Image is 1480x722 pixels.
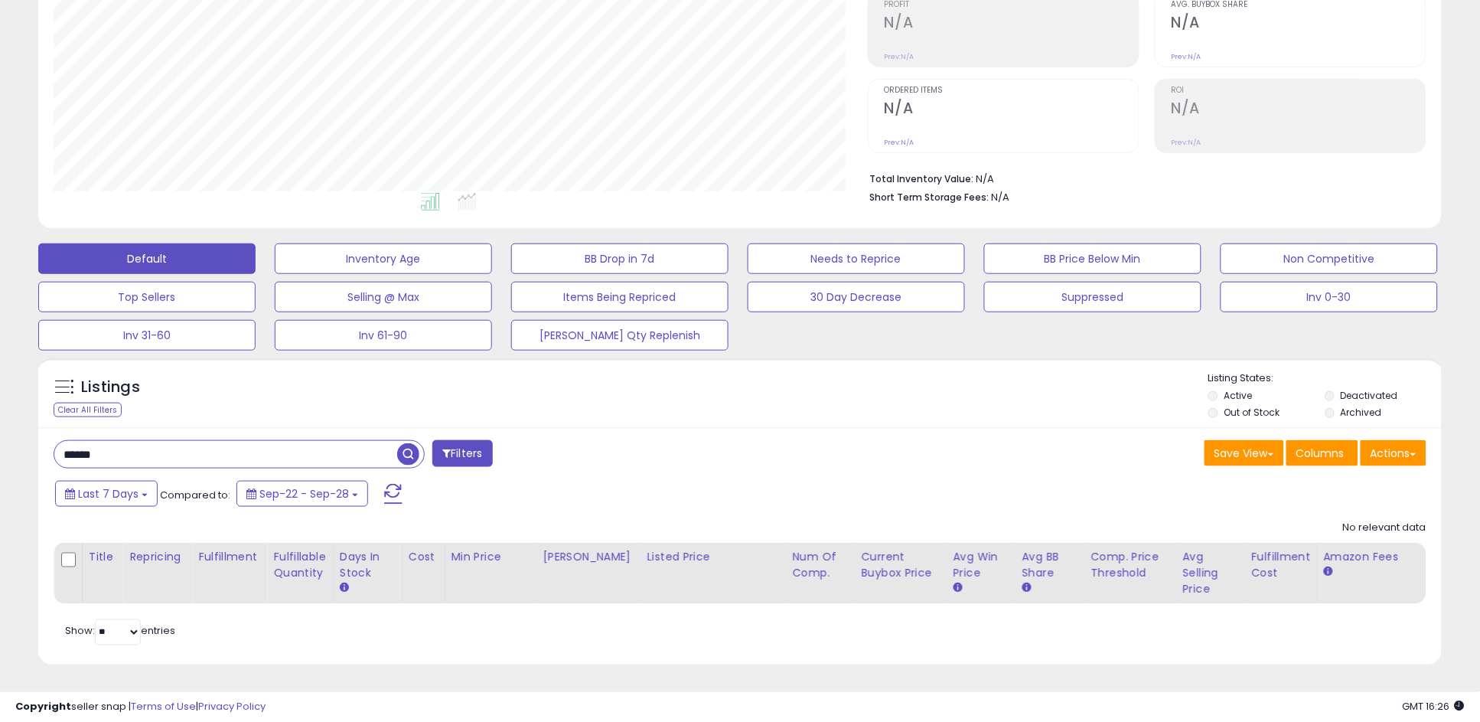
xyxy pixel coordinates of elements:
[885,52,914,61] small: Prev: N/A
[1296,446,1345,461] span: Columns
[1324,549,1456,565] div: Amazon Fees
[1172,14,1426,34] h2: N/A
[38,320,256,351] button: Inv 31-60
[131,699,196,714] a: Terms of Use
[129,549,185,565] div: Repricing
[1183,549,1239,597] div: Avg Selling Price
[1252,549,1311,581] div: Fulfillment Cost
[340,581,349,595] small: Days In Stock.
[748,243,965,274] button: Needs to Reprice
[38,243,256,274] button: Default
[954,581,963,595] small: Avg Win Price.
[409,549,438,565] div: Cost
[1172,138,1201,147] small: Prev: N/A
[1172,52,1201,61] small: Prev: N/A
[748,282,965,312] button: 30 Day Decrease
[954,549,1009,581] div: Avg Win Price
[451,549,530,565] div: Min Price
[793,549,849,581] div: Num of Comp.
[1341,406,1382,419] label: Archived
[992,190,1010,204] span: N/A
[1286,440,1358,466] button: Columns
[54,403,122,417] div: Clear All Filters
[870,191,989,204] b: Short Term Storage Fees:
[647,549,780,565] div: Listed Price
[1221,243,1438,274] button: Non Competitive
[55,481,158,507] button: Last 7 Days
[511,320,729,351] button: [PERSON_NAME] Qty Replenish
[885,138,914,147] small: Prev: N/A
[1361,440,1426,466] button: Actions
[273,549,326,581] div: Fulfillable Quantity
[1224,406,1280,419] label: Out of Stock
[1205,440,1284,466] button: Save View
[984,282,1201,312] button: Suppressed
[885,100,1139,120] h2: N/A
[1172,1,1426,9] span: Avg. Buybox Share
[1224,389,1253,402] label: Active
[275,320,492,351] button: Inv 61-90
[984,243,1201,274] button: BB Price Below Min
[340,549,396,581] div: Days In Stock
[1341,389,1398,402] label: Deactivated
[198,699,266,714] a: Privacy Policy
[236,481,368,507] button: Sep-22 - Sep-28
[81,377,140,398] h5: Listings
[65,624,175,639] span: Show: entries
[1343,521,1426,535] div: No relevant data
[1091,549,1170,581] div: Comp. Price Threshold
[1403,699,1465,714] span: 2025-10-6 16:26 GMT
[885,1,1139,9] span: Profit
[275,282,492,312] button: Selling @ Max
[870,168,1415,187] li: N/A
[259,486,349,501] span: Sep-22 - Sep-28
[1022,581,1032,595] small: Avg BB Share.
[198,549,260,565] div: Fulfillment
[275,243,492,274] button: Inventory Age
[511,282,729,312] button: Items Being Repriced
[1172,87,1426,95] span: ROI
[511,243,729,274] button: BB Drop in 7d
[1208,371,1442,386] p: Listing States:
[15,700,266,714] div: seller snap | |
[543,549,634,565] div: [PERSON_NAME]
[1022,549,1078,581] div: Avg BB Share
[862,549,940,581] div: Current Buybox Price
[885,14,1139,34] h2: N/A
[160,488,230,502] span: Compared to:
[78,486,139,501] span: Last 7 Days
[1221,282,1438,312] button: Inv 0-30
[1324,565,1333,579] small: Amazon Fees.
[432,440,492,467] button: Filters
[1172,100,1426,120] h2: N/A
[870,172,974,185] b: Total Inventory Value:
[15,699,71,714] strong: Copyright
[89,549,116,565] div: Title
[885,87,1139,95] span: Ordered Items
[38,282,256,312] button: Top Sellers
